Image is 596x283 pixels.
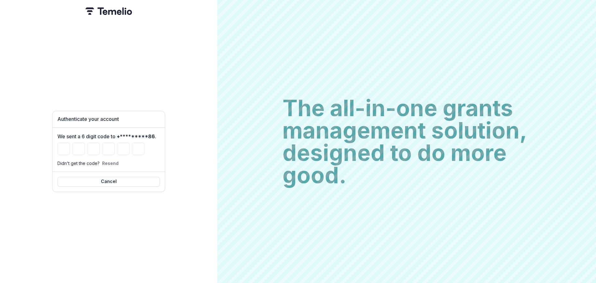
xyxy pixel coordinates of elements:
[132,143,144,155] input: Please enter your pin code
[57,116,160,122] h1: Authenticate your account
[85,7,132,15] img: Temelio
[57,177,160,187] button: Cancel
[57,160,100,167] p: Didn't get the code?
[102,143,115,155] input: Please enter your pin code
[57,133,156,140] label: We sent a 6 digit code to .
[117,143,129,155] input: Please enter your pin code
[72,143,85,155] input: Please enter your pin code
[87,143,100,155] input: Please enter your pin code
[102,161,119,166] button: Resend
[57,143,70,155] input: Please enter your pin code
